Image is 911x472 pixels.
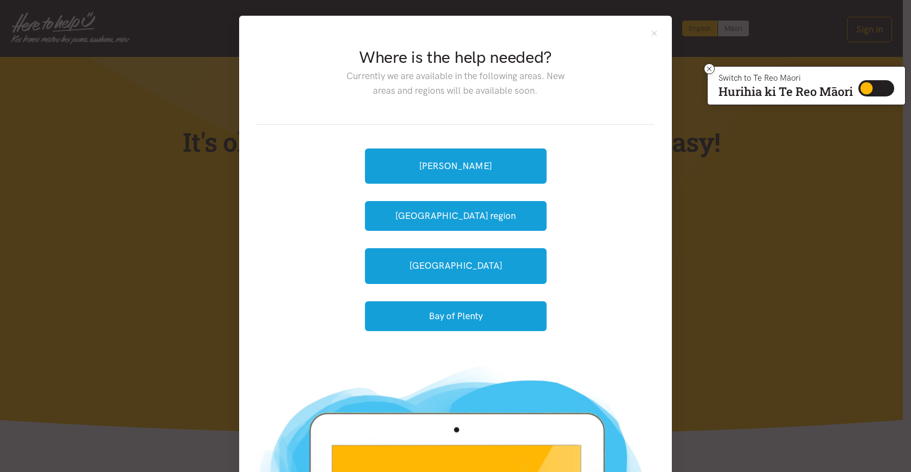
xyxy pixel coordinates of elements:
[650,29,659,38] button: Close
[718,75,853,81] p: Switch to Te Reo Māori
[338,46,573,69] h2: Where is the help needed?
[365,148,547,184] a: [PERSON_NAME]
[338,69,573,98] p: Currently we are available in the following areas. New areas and regions will be available soon.
[365,248,547,283] a: [GEOGRAPHIC_DATA]
[365,301,547,331] button: Bay of Plenty
[718,87,853,96] p: Hurihia ki Te Reo Māori
[365,201,547,231] button: [GEOGRAPHIC_DATA] region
